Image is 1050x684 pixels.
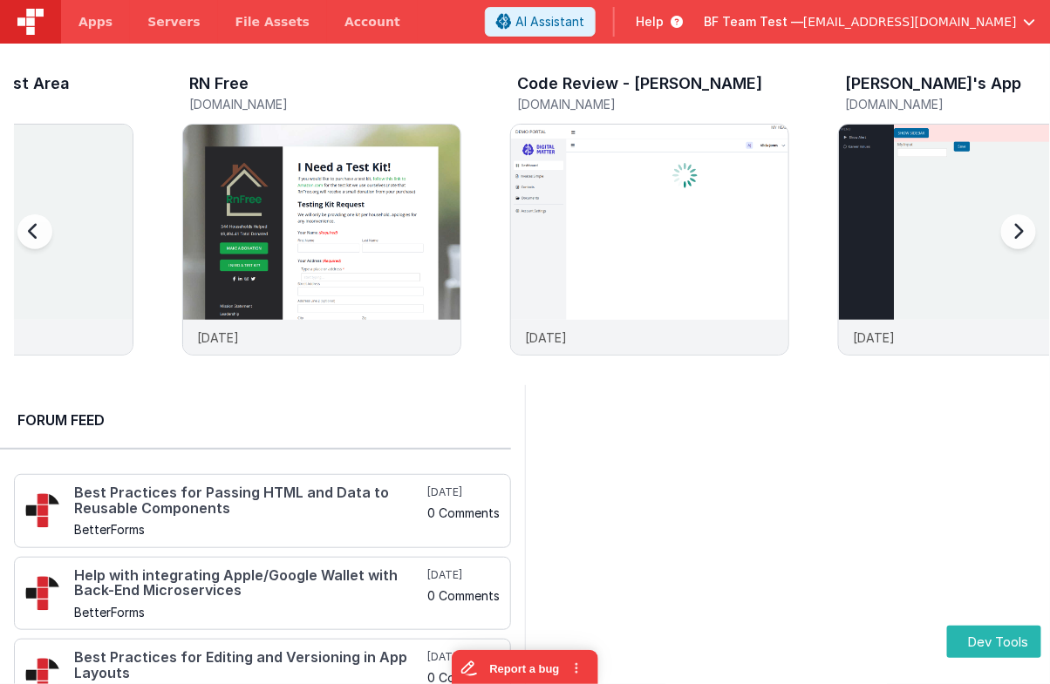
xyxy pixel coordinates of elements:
a: Best Practices for Passing HTML and Data to Reusable Components BetterForms [DATE] 0 Comments [14,474,511,548]
h4: Help with integrating Apple/Google Wallet with Back-End Microservices [74,568,424,599]
h5: [DATE] [427,568,500,582]
img: 295_2.png [25,576,60,611]
button: Dev Tools [947,626,1041,658]
h4: Best Practices for Passing HTML and Data to Reusable Components [74,485,424,516]
span: Help [636,13,664,30]
a: Help with integrating Apple/Google Wallet with Back-End Microservices BetterForms [DATE] 0 Comments [14,557,511,631]
h5: BetterForms [74,606,424,619]
span: AI Assistant [515,13,584,30]
h5: [DATE] [427,650,500,664]
h2: Forum Feed [17,410,494,430]
h3: RN Free [189,75,249,92]
h5: 0 Comments [427,589,500,602]
h3: Code Review - [PERSON_NAME] [517,75,762,92]
span: File Assets [235,13,310,30]
h5: 0 Comments [427,506,500,519]
button: AI Assistant [485,7,596,37]
img: 295_2.png [25,493,60,528]
span: Apps [78,13,112,30]
span: BF Team Test — [704,13,803,30]
h5: 0 Comments [427,671,500,684]
p: [DATE] [525,328,567,347]
h5: [DATE] [427,485,500,499]
span: [EMAIL_ADDRESS][DOMAIN_NAME] [803,13,1017,30]
p: [DATE] [197,328,239,347]
h5: BetterForms [74,523,424,536]
h5: [DOMAIN_NAME] [189,98,461,111]
h5: [DOMAIN_NAME] [517,98,789,111]
button: BF Team Test — [EMAIL_ADDRESS][DOMAIN_NAME] [704,13,1036,30]
span: Servers [147,13,200,30]
h3: [PERSON_NAME]'s App [845,75,1022,92]
h4: Best Practices for Editing and Versioning in App Layouts [74,650,424,681]
p: [DATE] [853,328,895,347]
